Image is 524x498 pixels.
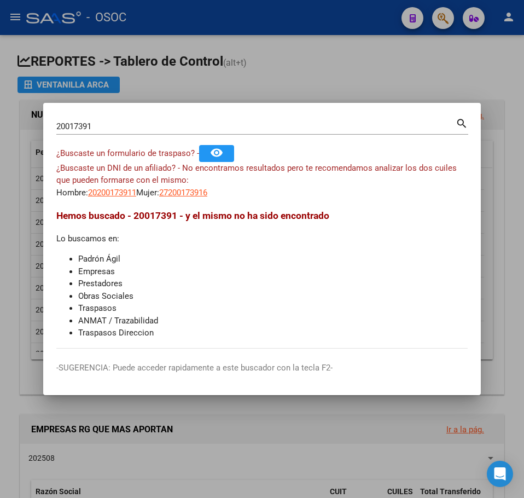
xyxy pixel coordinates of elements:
[56,210,329,221] span: Hemos buscado - 20017391 - y el mismo no ha sido encontrado
[78,290,468,303] li: Obras Sociales
[56,362,468,374] p: -SUGERENCIA: Puede acceder rapidamente a este buscador con la tecla F2-
[56,162,468,199] div: Hombre: Mujer:
[210,146,223,159] mat-icon: remove_red_eye
[456,116,468,129] mat-icon: search
[56,148,199,158] span: ¿Buscaste un formulario de traspaso? -
[78,265,468,278] li: Empresas
[78,302,468,315] li: Traspasos
[78,277,468,290] li: Prestadores
[78,253,468,265] li: Padrón Ágil
[56,209,468,339] div: Lo buscamos en:
[56,163,457,186] span: ¿Buscaste un DNI de un afiliado? - No encontramos resultados pero te recomendamos analizar los do...
[88,188,136,198] span: 20200173911
[487,461,513,487] div: Open Intercom Messenger
[159,188,207,198] span: 27200173916
[78,327,468,339] li: Traspasos Direccion
[78,315,468,327] li: ANMAT / Trazabilidad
